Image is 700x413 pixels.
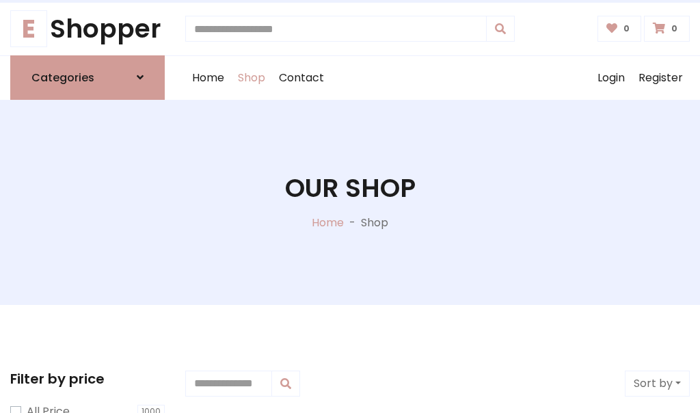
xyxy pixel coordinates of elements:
a: 0 [597,16,642,42]
h1: Our Shop [285,173,416,204]
a: Contact [272,56,331,100]
a: Home [312,215,344,230]
h5: Filter by price [10,371,165,387]
h1: Shopper [10,14,165,44]
a: Shop [231,56,272,100]
p: - [344,215,361,231]
span: E [10,10,47,47]
a: Home [185,56,231,100]
span: 0 [620,23,633,35]
span: 0 [668,23,681,35]
button: Sort by [625,371,690,397]
a: 0 [644,16,690,42]
h6: Categories [31,71,94,84]
a: Register [632,56,690,100]
a: Categories [10,55,165,100]
a: Login [591,56,632,100]
a: EShopper [10,14,165,44]
p: Shop [361,215,388,231]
